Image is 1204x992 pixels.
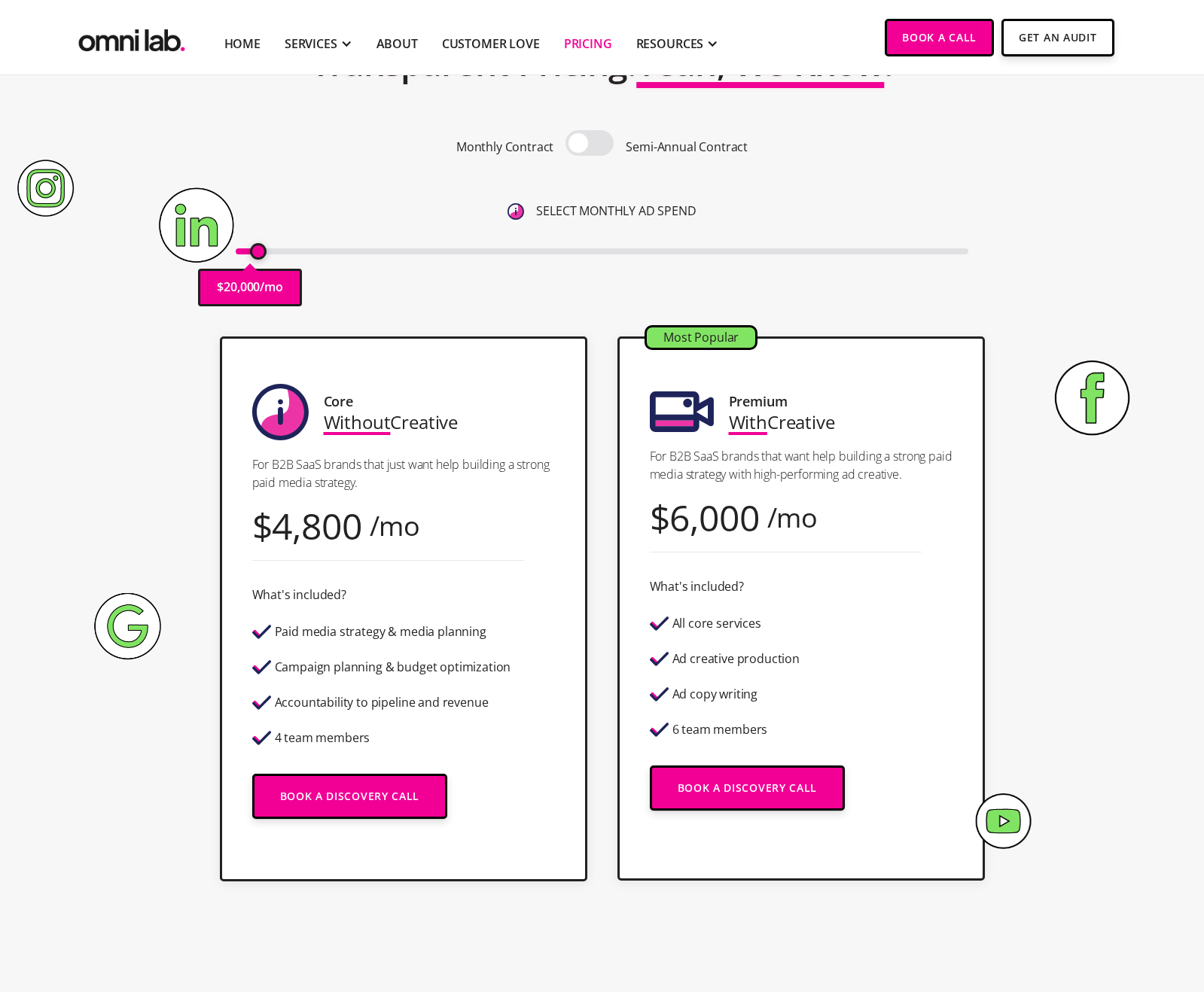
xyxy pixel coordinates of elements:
[669,507,759,528] div: 6,000
[285,35,337,53] div: SERVICES
[564,35,612,53] a: Pricing
[324,412,459,432] div: Creative
[217,277,224,297] p: $
[252,585,346,605] div: What's included?
[636,35,704,53] div: RESOURCES
[75,19,188,56] a: home
[650,765,846,811] a: Book a Discovery Call
[376,35,418,53] a: About
[650,507,670,528] div: $
[1129,920,1204,992] iframe: Chat Widget
[647,327,755,348] div: Most Popular
[729,412,835,432] div: Creative
[275,661,511,674] div: Campaign planning & budget optimization
[672,617,761,630] div: All core services
[672,653,800,665] div: Ad creative production
[224,35,261,53] a: Home
[650,447,953,483] p: For B2B SaaS brands that want help building a strong paid media strategy with high-performing ad ...
[885,19,994,56] a: Book a Call
[456,137,553,157] p: Monthly Contract
[536,201,696,221] p: SELECT MONTHLY AD SPEND
[75,19,188,56] img: Omni Lab: B2B SaaS Demand Generation Agency
[370,516,421,536] div: /mo
[636,39,884,86] span: Yeah, We Know
[324,391,353,412] div: Core
[252,516,273,536] div: $
[224,277,260,297] p: 20,000
[729,409,767,434] span: With
[442,35,540,53] a: Customer Love
[275,696,489,709] div: Accountability to pipeline and revenue
[324,409,391,434] span: Without
[767,507,818,528] div: /mo
[650,577,744,597] div: What's included?
[272,516,361,536] div: 4,800
[672,688,758,701] div: Ad copy writing
[729,391,788,412] div: Premium
[626,137,748,157] p: Semi-Annual Contract
[252,774,448,819] a: Book a Discovery Call
[275,625,486,638] div: Paid media strategy & media planning
[1001,19,1114,56] a: Get An Audit
[508,203,524,220] img: 6410812402e99d19b372aa32_omni-nav-info.svg
[672,723,768,736] div: 6 team members
[252,455,555,491] p: For B2B SaaS brands that just want help building a strong paid media strategy.
[260,277,283,297] p: /mo
[275,732,370,744] div: 4 team members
